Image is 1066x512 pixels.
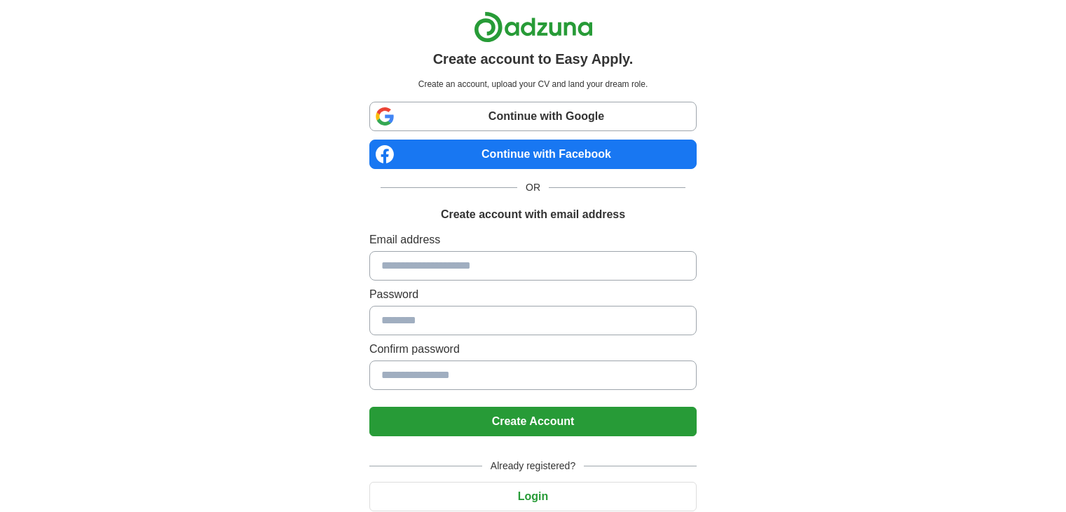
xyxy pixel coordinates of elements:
p: Create an account, upload your CV and land your dream role. [372,78,694,90]
a: Continue with Facebook [369,140,697,169]
h1: Create account to Easy Apply. [433,48,634,69]
span: OR [517,180,549,195]
a: Login [369,490,697,502]
h1: Create account with email address [441,206,625,223]
span: Already registered? [482,459,584,473]
a: Continue with Google [369,102,697,131]
label: Password [369,286,697,303]
button: Create Account [369,407,697,436]
label: Confirm password [369,341,697,358]
label: Email address [369,231,697,248]
button: Login [369,482,697,511]
img: Adzuna logo [474,11,593,43]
